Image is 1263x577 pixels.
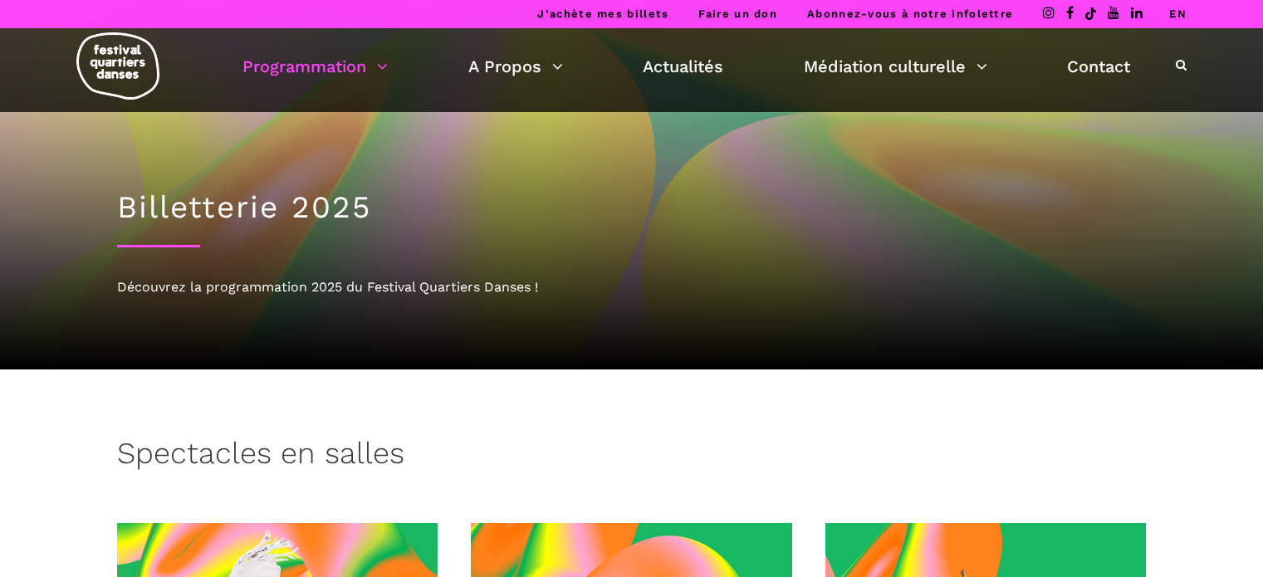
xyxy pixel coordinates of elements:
[698,7,777,20] a: Faire un don
[1067,52,1130,81] a: Contact
[643,52,723,81] a: Actualités
[804,52,987,81] a: Médiation culturelle
[117,276,1147,298] div: Découvrez la programmation 2025 du Festival Quartiers Danses !
[242,52,388,81] a: Programmation
[117,189,1147,226] h1: Billetterie 2025
[468,52,563,81] a: A Propos
[807,7,1013,20] a: Abonnez-vous à notre infolettre
[537,7,668,20] a: J’achète mes billets
[117,436,404,477] h3: Spectacles en salles
[1169,7,1187,20] a: EN
[76,32,159,100] img: logo-fqd-med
